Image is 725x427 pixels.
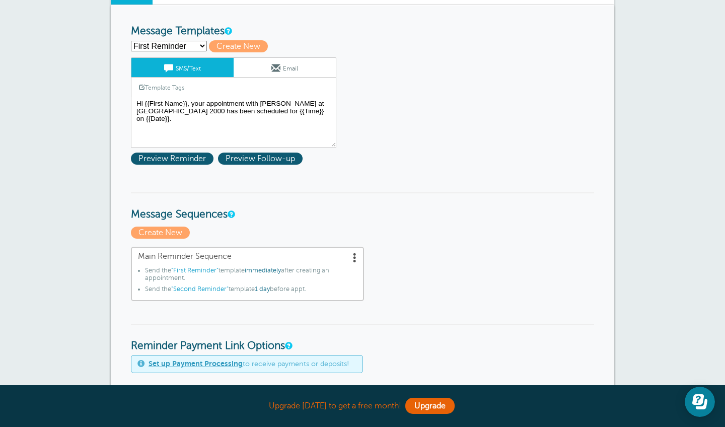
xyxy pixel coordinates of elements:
a: These settings apply to all templates. Automatically add a payment link to your reminders if an a... [285,342,291,349]
a: This is the wording for your reminder and follow-up messages. You can create multiple templates i... [225,28,231,34]
iframe: Resource center [685,387,715,417]
li: Send the template before appt. [145,286,357,297]
a: Create New [131,228,192,237]
textarea: Hi {{First Name}}, your appointment with [PERSON_NAME] at [GEOGRAPHIC_DATA] 2000 has been schedul... [131,97,336,148]
span: to receive payments or deposits! [149,360,349,368]
a: Template Tags [131,78,192,97]
a: Message Sequences allow you to setup multiple reminder schedules that can use different Message T... [228,211,234,218]
span: immediately [245,267,281,274]
h3: Message Templates [131,25,594,38]
a: SMS/Text [131,58,234,77]
span: "First Reminder" [171,267,219,274]
span: Create New [131,227,190,239]
span: Preview Reminder [131,153,213,165]
span: Create New [209,40,268,52]
div: Upgrade [DATE] to get a free month! [111,395,614,417]
span: Main Reminder Sequence [138,252,357,261]
li: Send the template after creating an appointment. [145,267,357,286]
a: Preview Reminder [131,154,218,163]
h3: Message Sequences [131,192,594,221]
a: Create New [209,42,272,51]
a: Preview Follow-up [218,154,305,163]
a: Upgrade [405,398,455,414]
a: Main Reminder Sequence Send the"First Reminder"templateimmediatelyafter creating an appointment.S... [131,247,364,301]
span: "Second Reminder" [171,286,229,293]
span: Preview Follow-up [218,153,303,165]
span: 1 day [255,286,270,293]
h3: Reminder Payment Link Options [131,324,594,352]
a: Email [234,58,336,77]
a: Set up Payment Processing [149,360,243,368]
